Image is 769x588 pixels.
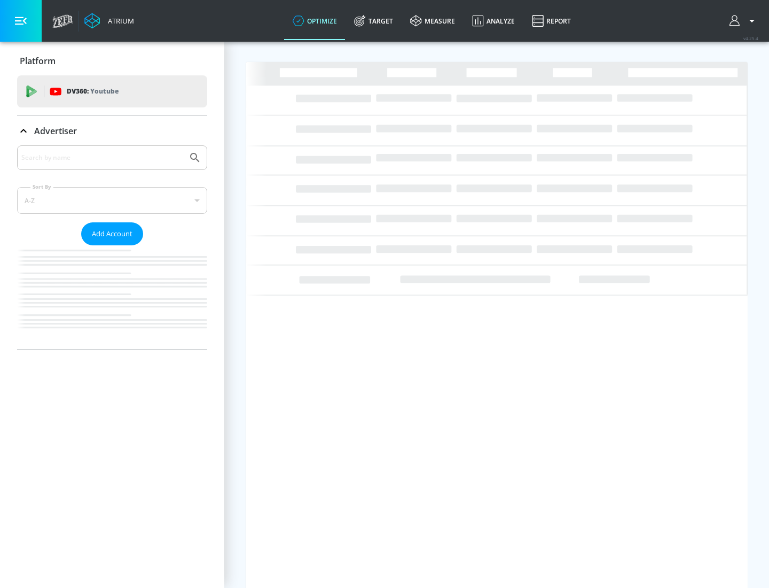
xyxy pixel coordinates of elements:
label: Sort By [30,183,53,190]
div: Atrium [104,16,134,26]
p: Youtube [90,86,119,97]
a: Atrium [84,13,134,29]
span: Add Account [92,228,132,240]
a: Report [523,2,579,40]
p: Advertiser [34,125,77,137]
nav: list of Advertiser [17,245,207,349]
a: measure [402,2,464,40]
a: Target [346,2,402,40]
a: Analyze [464,2,523,40]
div: DV360: Youtube [17,75,207,107]
p: Platform [20,55,56,67]
p: DV360: [67,86,119,97]
div: Platform [17,46,207,76]
a: optimize [284,2,346,40]
input: Search by name [21,151,183,165]
div: Advertiser [17,116,207,146]
span: v 4.25.4 [743,35,758,41]
button: Add Account [81,222,143,245]
div: Advertiser [17,145,207,349]
div: A-Z [17,187,207,214]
